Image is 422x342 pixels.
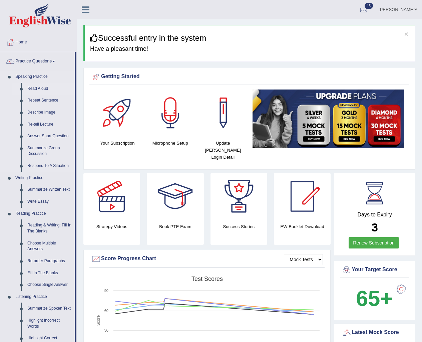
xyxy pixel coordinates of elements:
a: Repeat Sentence [24,95,75,107]
h4: Microphone Setup [147,140,193,147]
a: Answer Short Question [24,130,75,142]
a: Home [0,33,76,50]
div: Score Progress Chart [91,254,323,264]
a: Highlight Incorrect Words [24,315,75,332]
h4: Update [PERSON_NAME] Login Detail [200,140,246,161]
a: Choose Multiple Answers [24,237,75,255]
h4: Days to Expiry [342,212,408,218]
h4: Strategy Videos [83,223,140,230]
a: Write Essay [24,196,75,208]
a: Summarize Group Discussion [24,142,75,160]
a: Practice Questions [0,52,75,69]
a: Re-order Paragraphs [24,255,75,267]
img: small5.jpg [253,90,404,148]
tspan: Test scores [191,276,223,282]
a: Speaking Practice [12,71,75,83]
a: Describe Image [24,107,75,119]
a: Reading Practice [12,208,75,220]
a: Renew Subscription [349,237,399,248]
a: Re-tell Lecture [24,119,75,131]
h3: Successful entry in the system [90,34,410,42]
b: 65+ [356,286,393,311]
a: Reading & Writing: Fill In The Blanks [24,219,75,237]
a: Choose Single Answer [24,279,75,291]
text: 30 [104,328,108,332]
tspan: Score [96,315,101,326]
text: 60 [104,309,108,313]
b: 3 [371,221,378,234]
text: 90 [104,289,108,293]
h4: Have a pleasant time! [90,46,410,52]
h4: Your Subscription [94,140,140,147]
a: Respond To A Situation [24,160,75,172]
div: Latest Mock Score [342,328,408,338]
a: Fill In The Blanks [24,267,75,279]
div: Getting Started [91,72,408,82]
h4: EW Booklet Download [274,223,331,230]
div: Your Target Score [342,265,408,275]
a: Summarize Spoken Text [24,303,75,315]
button: × [404,30,408,37]
a: Read Aloud [24,83,75,95]
span: 15 [365,3,373,9]
a: Listening Practice [12,291,75,303]
h4: Book PTE Exam [147,223,203,230]
h4: Success Stories [210,223,267,230]
a: Writing Practice [12,172,75,184]
a: Summarize Written Text [24,184,75,196]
